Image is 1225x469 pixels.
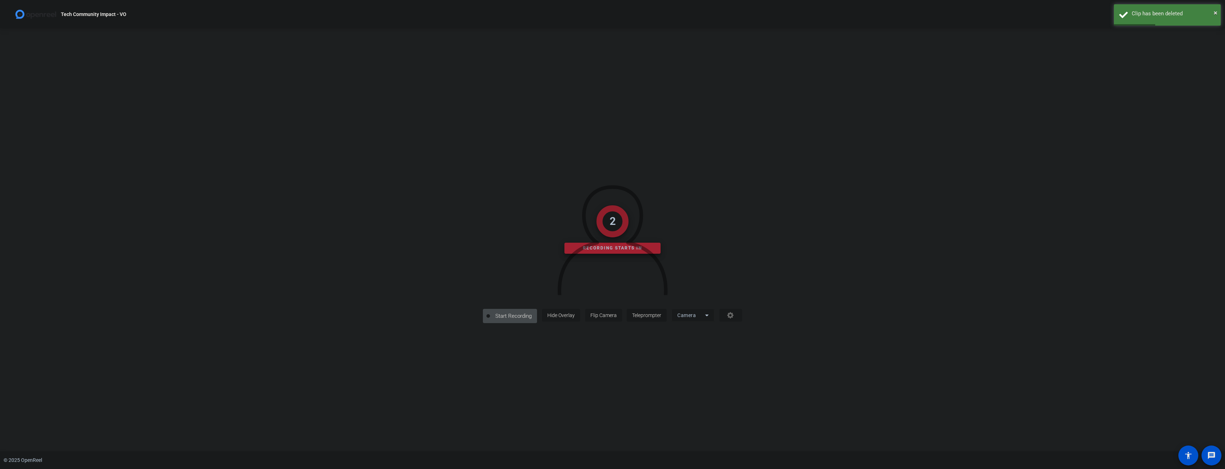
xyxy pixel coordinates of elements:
[490,312,537,320] span: Start Recording
[1132,10,1215,18] div: Clip has been deleted
[1184,451,1193,460] mat-icon: accessibility
[557,178,669,295] img: overlay
[61,10,126,19] p: Tech Community Impact - VO
[627,309,667,322] button: Teleprompter
[632,312,661,318] span: Teleprompter
[14,7,57,21] img: OpenReel logo
[547,312,575,318] span: Hide Overlay
[4,457,42,464] div: © 2025 OpenReel
[610,213,616,229] div: 2
[1207,451,1216,460] mat-icon: message
[1214,7,1218,18] button: Close
[542,309,580,322] button: Hide Overlay
[483,309,537,323] button: Start Recording
[585,309,622,322] button: Flip Camera
[1214,9,1218,17] span: ×
[590,312,617,318] span: Flip Camera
